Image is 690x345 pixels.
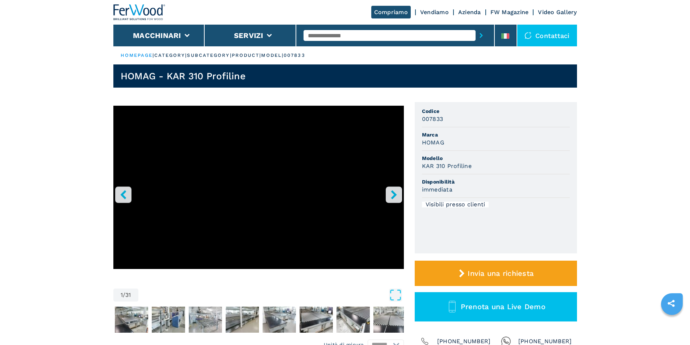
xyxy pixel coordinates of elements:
img: a3df732c408754976559de7c0b07762e [373,307,407,333]
p: model | [261,52,284,59]
a: HOMEPAGE [121,52,153,58]
h3: immediata [422,185,452,194]
a: Vendiamo [420,9,449,16]
img: 6bebcffffa4e3c4f014721cc9b0b0b2a [189,307,222,333]
img: 5286893d4e1217d860fd1dfd1911b0fa [226,307,259,333]
p: subcategory | [187,52,231,59]
img: 67de8788015ef9814bafe30b49884498 [115,307,148,333]
button: Go to Slide 4 [187,305,223,334]
div: Go to Slide 1 [113,106,404,281]
button: Invia una richiesta [415,261,577,286]
img: 35c5638f1a3d05181f671ecb1895b50b [300,307,333,333]
h3: KAR 310 Profiline [422,162,472,170]
span: | [152,52,154,58]
span: / [123,292,125,298]
button: left-button [115,186,131,203]
img: baa86c1f693e1358b6fbd35d8adf7ef9 [263,307,296,333]
h3: HOMAG [422,138,444,147]
span: 31 [125,292,131,298]
img: faf74eca851c99114d8cc1d3bc4082b5 [336,307,370,333]
span: Invia una richiesta [468,269,534,278]
button: Go to Slide 7 [298,305,334,334]
img: Ferwood [113,4,166,20]
button: Go to Slide 5 [224,305,260,334]
a: sharethis [662,294,680,312]
p: 007833 [284,52,305,59]
span: Codice [422,108,570,115]
span: Disponibilità [422,178,570,185]
h1: HOMAG - KAR 310 Profiline [121,70,246,82]
div: Visibili presso clienti [422,202,489,207]
img: Contattaci [524,32,532,39]
iframe: Bordatrice Lotto 1 in azione - HOMAG KAR 310- Ferwoodgroup -007833 [113,106,404,269]
div: Contattaci [517,25,577,46]
a: Video Gallery [538,9,577,16]
button: submit-button [476,27,487,44]
button: Go to Slide 6 [261,305,297,334]
a: Compriamo [371,6,411,18]
button: Macchinari [133,31,181,40]
nav: Thumbnail Navigation [113,305,404,334]
a: FW Magazine [490,9,529,16]
span: Prenota una Live Demo [461,302,545,311]
button: Go to Slide 3 [150,305,187,334]
iframe: Chat [659,312,685,340]
button: Go to Slide 9 [372,305,408,334]
button: Go to Slide 2 [113,305,150,334]
button: right-button [386,186,402,203]
a: Azienda [458,9,481,16]
span: 1 [121,292,123,298]
h3: 007833 [422,115,443,123]
p: product | [232,52,262,59]
img: 29f12d8ca1083da9a7ebe064fed2c0a1 [152,307,185,333]
button: Open Fullscreen [140,289,402,302]
span: Marca [422,131,570,138]
button: Servizi [234,31,263,40]
p: category | [154,52,187,59]
button: Go to Slide 8 [335,305,371,334]
span: Modello [422,155,570,162]
button: Prenota una Live Demo [415,292,577,321]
